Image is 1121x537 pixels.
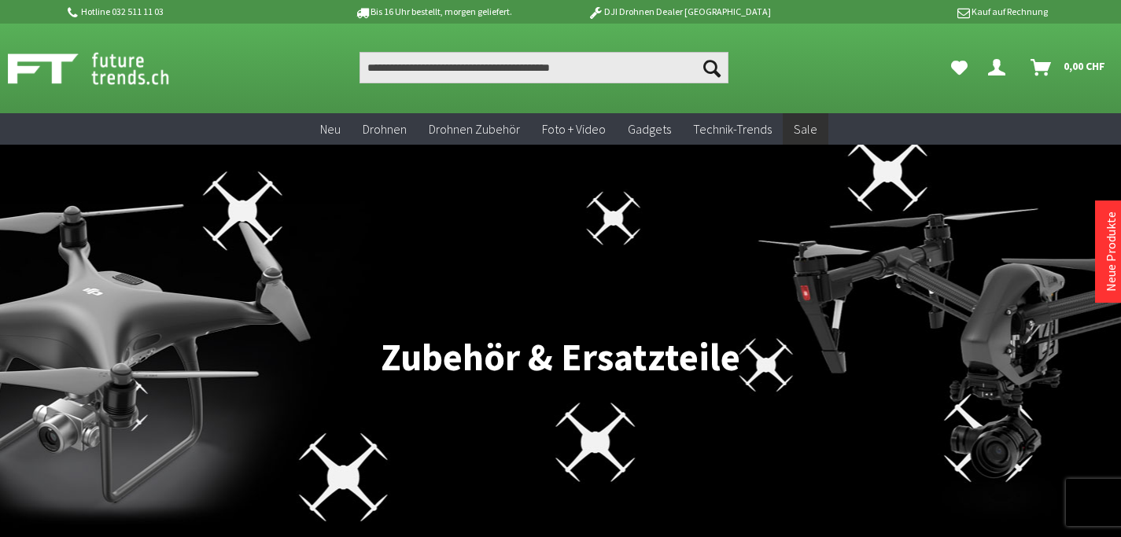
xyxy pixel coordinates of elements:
p: Bis 16 Uhr bestellt, morgen geliefert. [311,2,556,21]
h1: Zubehör & Ersatzteile [11,338,1110,377]
p: Kauf auf Rechnung [802,2,1048,21]
a: Dein Konto [982,52,1018,83]
span: Neu [320,121,341,137]
p: DJI Drohnen Dealer [GEOGRAPHIC_DATA] [556,2,802,21]
a: Drohnen Zubehör [418,113,531,145]
p: Hotline 032 511 11 03 [65,2,311,21]
a: Technik-Trends [682,113,783,145]
img: Shop Futuretrends - zur Startseite wechseln [8,49,204,88]
span: Drohnen [363,121,407,137]
span: Foto + Video [542,121,606,137]
a: Warenkorb [1024,52,1113,83]
a: Gadgets [617,113,682,145]
span: Drohnen Zubehör [429,121,520,137]
a: Meine Favoriten [943,52,975,83]
a: Neu [309,113,352,145]
span: Technik-Trends [693,121,772,137]
input: Produkt, Marke, Kategorie, EAN, Artikelnummer… [360,52,728,83]
span: Gadgets [628,121,671,137]
span: Sale [794,121,817,137]
a: Foto + Video [531,113,617,145]
a: Neue Produkte [1103,211,1119,292]
a: Drohnen [352,113,418,145]
button: Suchen [695,52,728,83]
a: Sale [783,113,828,145]
span: 0,00 CHF [1064,53,1105,79]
